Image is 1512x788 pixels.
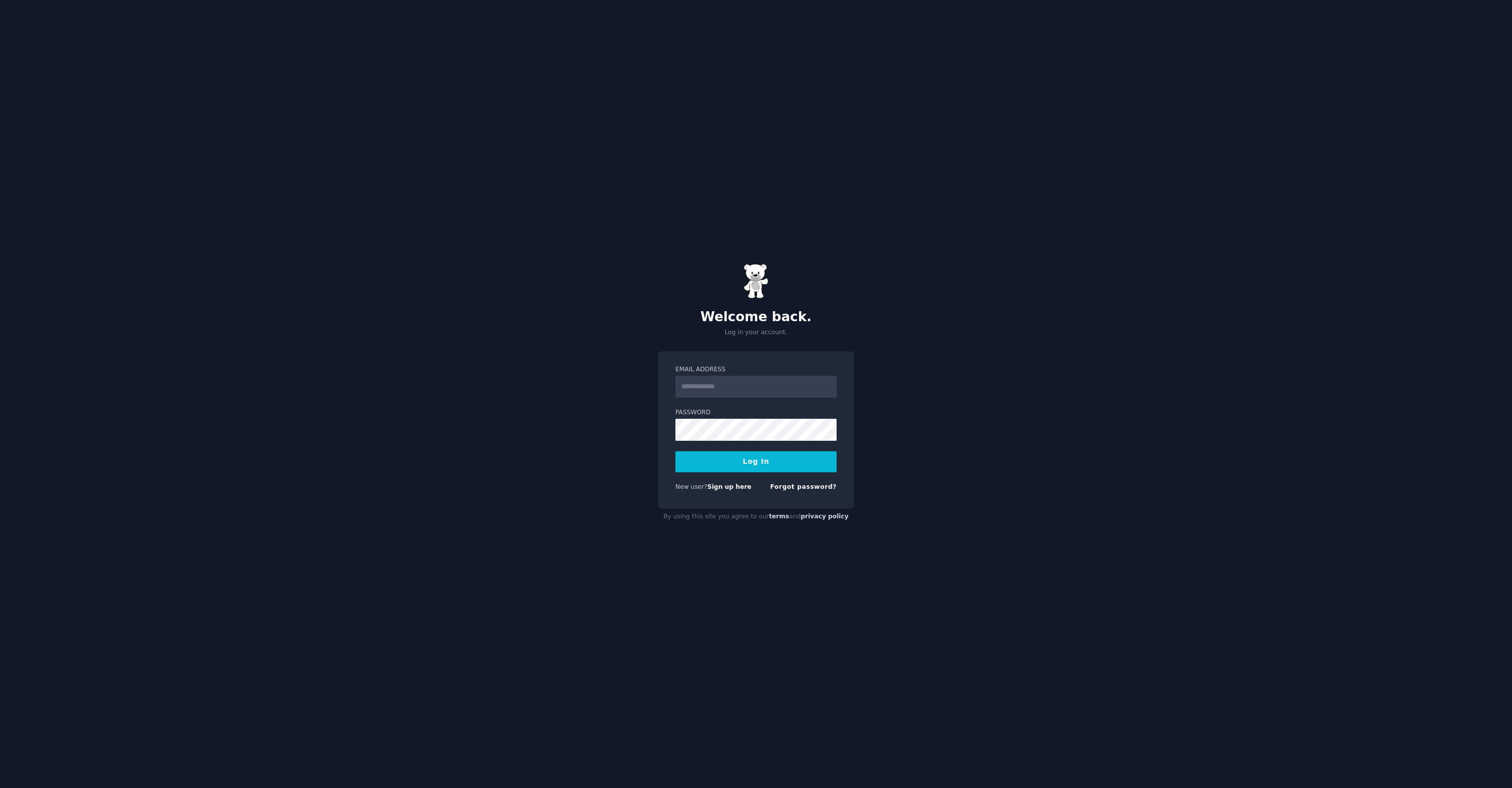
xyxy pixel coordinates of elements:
a: Forgot password? [770,483,837,490]
label: Email Address [675,365,837,374]
label: Password [675,408,837,417]
img: Gummy Bear [743,264,769,299]
div: By using this site you agree to our and [658,509,854,525]
a: terms [769,513,789,520]
button: Log In [675,451,837,472]
p: Log in your account. [658,328,854,337]
h2: Welcome back. [658,309,854,325]
a: Sign up here [707,483,751,490]
a: privacy policy [801,513,849,520]
span: New user? [675,483,707,490]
